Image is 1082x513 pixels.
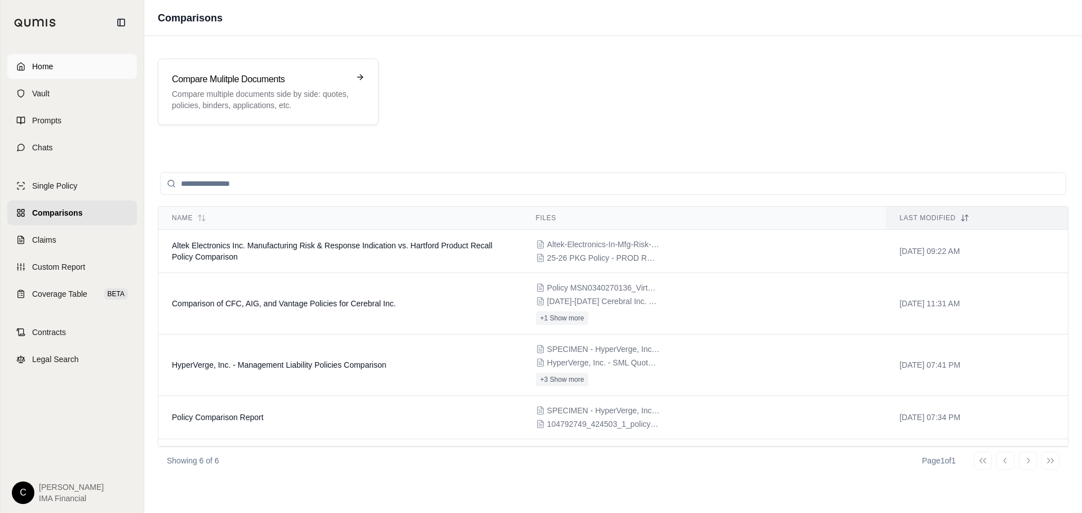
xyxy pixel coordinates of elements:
th: Files [522,207,886,230]
img: Qumis Logo [14,19,56,27]
a: Contracts [7,320,137,345]
span: Coverage Table [32,288,87,300]
a: Comparisons [7,200,137,225]
div: C [12,481,34,504]
span: Legal Search [32,354,79,365]
span: [PERSON_NAME] [39,481,104,493]
a: Vault [7,81,137,106]
span: Altek-Electronics-In-Mfg-Risk-and-Response-Indication-06-Aug-2025_1.pdf [547,239,660,250]
p: Showing 6 of 6 [167,455,219,466]
span: Single Policy [32,180,77,191]
td: [DATE] 07:25 PM [886,439,1068,501]
span: Comparisons [32,207,82,218]
a: Home [7,54,137,79]
button: +1 Show more [536,311,589,325]
span: 25-26 PKG Policy - PROD RECALL forms.pdf [547,252,660,264]
span: HyperVerge, Inc. - Management Liability Policies Comparison [172,360,387,369]
td: [DATE] 09:22 AM [886,230,1068,273]
p: Compare multiple documents side by side: quotes, policies, binders, applications, etc. [172,88,349,111]
span: Custom Report [32,261,85,273]
span: Claims [32,234,56,246]
span: 104792749_424503_1_policy_11282023_21704pm (1).pdf [547,418,660,430]
span: IMA Financial [39,493,104,504]
span: Prompts [32,115,61,126]
div: Name [172,213,509,222]
a: Prompts [7,108,137,133]
span: Altek Electronics Inc. Manufacturing Risk & Response Indication vs. Hartford Product Recall Polic... [172,241,493,261]
span: Contracts [32,327,66,338]
span: BETA [104,288,128,300]
span: Chats [32,142,53,153]
h1: Comparisons [158,10,223,26]
span: SPECIMEN - HyperVerge, Inc. - SML Policy.pdf [547,405,660,416]
span: Policy MSN0340270136_Virtual Health 2025.pdf [547,282,660,293]
a: Claims [7,227,137,252]
td: [DATE] 07:41 PM [886,334,1068,396]
div: Page 1 of 1 [922,455,956,466]
span: 8.11.24-8.11.25 Cerebral Inc. Cyber Tech E&O 01-468-08-66.pdf [547,296,660,307]
span: Vault [32,88,50,99]
a: Chats [7,135,137,160]
span: Comparison of CFC, AIG, and Vantage Policies for Cerebral Inc. [172,299,396,308]
a: Coverage TableBETA [7,282,137,306]
td: [DATE] 11:31 AM [886,273,1068,334]
span: SPECIMEN - HyperVerge, Inc. - SML Policy.pdf [547,344,660,355]
span: Policy Comparison Report [172,413,264,422]
span: Home [32,61,53,72]
button: Collapse sidebar [112,14,130,32]
h3: Compare Mulitple Documents [172,73,349,86]
div: Last modified [899,213,1054,222]
a: Legal Search [7,347,137,372]
td: [DATE] 07:34 PM [886,396,1068,439]
a: Single Policy [7,173,137,198]
span: HyperVerge, Inc. - SML Quote - Option 1.pdf [547,357,660,368]
a: Custom Report [7,255,137,279]
button: +3 Show more [536,373,589,386]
